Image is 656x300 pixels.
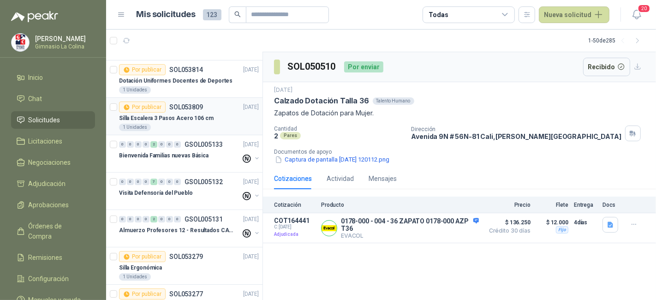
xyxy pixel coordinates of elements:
p: [DATE] [243,252,259,261]
div: 0 [174,141,181,148]
div: 0 [119,141,126,148]
p: [DATE] [243,290,259,299]
div: 0 [166,179,173,185]
p: [DATE] [243,66,259,74]
p: 0178-000 - 004 - 36 ZAPATO 0178-000 AZP T36 [341,217,479,232]
div: Fijo [556,226,568,234]
div: 0 [158,141,165,148]
span: Aprobaciones [29,200,69,210]
span: 20 [638,4,650,13]
span: search [234,11,241,18]
a: Chat [11,90,95,108]
img: Logo peakr [11,11,58,22]
a: Configuración [11,270,95,288]
span: Solicitudes [29,115,60,125]
div: Por publicar [119,102,166,113]
div: 0 [127,141,134,148]
p: [DATE] [243,215,259,224]
button: Recibido [583,58,631,76]
p: Calzado Dotación Talla 36 [274,96,369,106]
div: Cotizaciones [274,174,312,184]
div: 0 [127,216,134,222]
p: Documentos de apoyo [274,149,652,155]
p: [DATE] [243,140,259,149]
div: Por enviar [344,61,383,72]
a: Órdenes de Compra [11,217,95,245]
p: GSOL005131 [185,216,223,222]
div: 0 [174,179,181,185]
div: 2 [150,141,157,148]
div: Actividad [327,174,354,184]
p: Docs [602,202,621,208]
span: Chat [29,94,42,104]
div: 0 [174,216,181,222]
img: Company Logo [12,34,29,51]
p: GSOL005133 [185,141,223,148]
div: 7 [150,179,157,185]
p: GSOL005132 [185,179,223,185]
p: 2 [274,132,278,140]
div: 0 [119,216,126,222]
div: 0 [135,179,142,185]
p: EVACOL [341,232,479,239]
p: Silla Escalera 3 Pasos Acero 106 cm [119,114,214,123]
p: SOL053279 [169,253,203,260]
a: Por publicarSOL053814[DATE] Dotación Uniformes Docentes de Deportes1 Unidades [106,60,262,98]
a: Aprobaciones [11,196,95,214]
p: Cantidad [274,126,404,132]
a: Por publicarSOL053809[DATE] Silla Escalera 3 Pasos Acero 106 cm1 Unidades [106,98,262,135]
a: Solicitudes [11,111,95,129]
p: $ 12.000 [536,217,568,228]
button: Captura de pantalla [DATE] 120112.png [274,155,390,165]
div: 0 [143,141,149,148]
h3: SOL050510 [287,60,337,74]
div: 0 [143,179,149,185]
p: Visita Defensoría del Pueblo [119,189,193,198]
p: Flete [536,202,568,208]
div: Mensajes [369,174,397,184]
div: 2 [150,216,157,222]
div: Por publicar [119,288,166,300]
p: [PERSON_NAME] [35,36,93,42]
p: Zapatos de Dotación para Mujer. [274,108,645,118]
div: 1 - 50 de 285 [588,33,645,48]
div: 1 Unidades [119,124,151,131]
a: Adjudicación [11,175,95,192]
div: Por publicar [119,64,166,75]
div: 0 [158,216,165,222]
a: Por publicarSOL053279[DATE] Silla Ergonómica1 Unidades [106,247,262,285]
p: Producto [321,202,479,208]
span: Órdenes de Compra [29,221,86,241]
a: 0 0 0 0 2 0 0 0 GSOL005133[DATE] Bienvenida Familias nuevas Básica [119,139,261,168]
div: 1 Unidades [119,273,151,281]
button: Nueva solicitud [539,6,609,23]
a: 0 0 0 0 2 0 0 0 GSOL005131[DATE] Almuerzo Profesores 12 - Resultados CAmbridge [119,214,261,243]
p: Dotación Uniformes Docentes de Deportes [119,77,233,85]
span: Configuración [29,274,69,284]
span: Adjudicación [29,179,66,189]
p: Avenida 9N # 56N-81 Cali , [PERSON_NAME][GEOGRAPHIC_DATA] [411,132,621,140]
p: SOL053814 [169,66,203,73]
p: Bienvenida Familias nuevas Básica [119,151,209,160]
a: Licitaciones [11,132,95,150]
div: 0 [135,141,142,148]
a: Inicio [11,69,95,86]
div: Talento Humano [373,97,414,105]
p: SOL053809 [169,104,203,110]
a: Remisiones [11,249,95,266]
p: Silla Ergonómica [119,264,162,272]
p: Entrega [574,202,597,208]
p: SOL053277 [169,291,203,297]
div: 0 [127,179,134,185]
p: Gimnasio La Colina [35,44,93,49]
p: 4 días [574,217,597,228]
p: [DATE] [243,103,259,112]
span: Negociaciones [29,157,71,168]
div: 1 Unidades [119,86,151,94]
p: Precio [484,202,531,208]
button: 20 [628,6,645,23]
div: 0 [166,216,173,222]
span: Remisiones [29,252,63,263]
div: 0 [135,216,142,222]
div: Por publicar [119,251,166,262]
